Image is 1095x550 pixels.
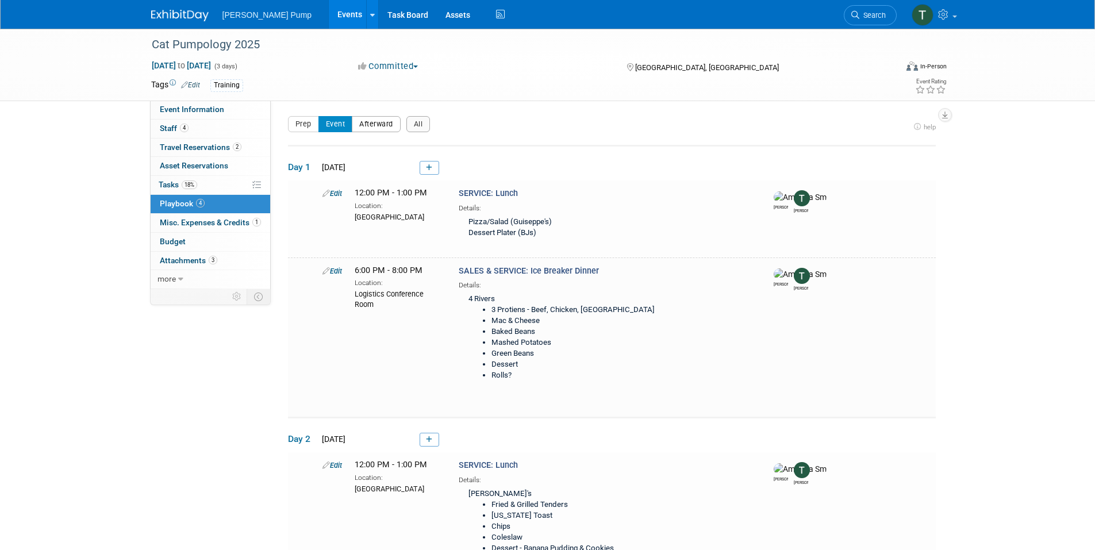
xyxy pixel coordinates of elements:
[227,289,247,304] td: Personalize Event Tab Strip
[322,267,342,275] a: Edit
[459,290,754,402] div: 4 Rivers
[180,124,189,132] span: 4
[774,191,827,203] img: Amanda Smith
[151,157,270,175] a: Asset Reservations
[288,433,317,445] span: Day 2
[829,60,947,77] div: Event Format
[920,62,947,71] div: In-Person
[176,61,187,70] span: to
[774,475,788,482] div: Amanda Smith
[210,79,243,91] div: Training
[794,284,808,291] div: Teri Beth Perkins
[794,206,808,214] div: Teri Beth Perkins
[209,256,217,264] span: 3
[252,218,261,226] span: 1
[844,5,897,25] a: Search
[318,116,353,132] button: Event
[915,79,946,84] div: Event Rating
[859,11,886,20] span: Search
[160,143,241,152] span: Travel Reservations
[247,289,270,304] td: Toggle Event Tabs
[151,252,270,270] a: Attachments3
[160,218,261,227] span: Misc. Expenses & Credits
[151,176,270,194] a: Tasks18%
[355,211,441,222] div: [GEOGRAPHIC_DATA]
[318,434,345,444] span: [DATE]
[794,478,808,486] div: Teri Beth Perkins
[774,203,788,210] div: Amanda Smith
[182,180,197,189] span: 18%
[151,10,209,21] img: ExhibitDay
[181,81,200,89] a: Edit
[355,188,427,198] span: 12:00 PM - 1:00 PM
[459,472,754,485] div: Details:
[906,61,918,71] img: Format-Inperson.png
[355,276,441,288] div: Location:
[352,116,401,132] button: Afterward
[406,116,431,132] button: All
[491,305,748,316] li: 3 Protiens - Beef, Chicken, [GEOGRAPHIC_DATA]
[322,461,342,470] a: Edit
[491,370,748,381] li: Rolls?
[159,180,197,189] span: Tasks
[635,63,779,72] span: [GEOGRAPHIC_DATA], [GEOGRAPHIC_DATA]
[196,199,205,207] span: 4
[912,4,933,26] img: Teri Beth Perkins
[151,214,270,232] a: Misc. Expenses & Credits1
[491,359,748,370] li: Dessert
[355,460,427,470] span: 12:00 PM - 1:00 PM
[491,510,748,521] li: [US_STATE] Toast
[924,123,936,131] span: help
[355,199,441,211] div: Location:
[355,471,441,483] div: Location:
[459,189,518,198] span: SERVICE: Lunch
[491,348,748,359] li: Green Beans
[160,237,186,246] span: Budget
[151,60,212,71] span: [DATE] [DATE]
[491,499,748,510] li: Fried & Grilled Tenders
[459,277,754,290] div: Details:
[151,195,270,213] a: Playbook4
[148,34,879,55] div: Cat Pumpology 2025
[151,79,200,92] td: Tags
[354,60,422,72] button: Committed
[774,463,827,475] img: Amanda Smith
[288,116,319,132] button: Prep
[322,189,342,198] a: Edit
[355,288,441,310] div: Logistics Conference Room
[355,483,441,494] div: [GEOGRAPHIC_DATA]
[160,124,189,133] span: Staff
[491,326,748,337] li: Baked Beans
[491,521,748,532] li: Chips
[151,120,270,138] a: Staff4
[491,337,748,348] li: Mashed Potatoes
[774,280,788,287] div: Amanda Smith
[459,266,599,276] span: SALES & SERVICE: Ice Breaker Dinner
[160,105,224,114] span: Event Information
[160,199,205,208] span: Playbook
[160,256,217,265] span: Attachments
[355,266,422,275] span: 6:00 PM - 8:00 PM
[157,274,176,283] span: more
[151,233,270,251] a: Budget
[459,213,754,243] div: Pizza/Salad (Guiseppe's) Dessert Plater (BJs)
[459,200,754,213] div: Details:
[459,460,518,470] span: SERVICE: Lunch
[288,161,317,174] span: Day 1
[318,163,345,172] span: [DATE]
[794,268,810,284] img: Teri Beth Perkins
[233,143,241,151] span: 2
[774,268,827,280] img: Amanda Smith
[491,532,748,543] li: Coleslaw
[491,316,748,326] li: Mac & Cheese
[151,101,270,119] a: Event Information
[151,270,270,289] a: more
[151,139,270,157] a: Travel Reservations2
[794,190,810,206] img: Teri Beth Perkins
[794,462,810,478] img: Teri Beth Perkins
[160,161,228,170] span: Asset Reservations
[222,10,312,20] span: [PERSON_NAME] Pump
[213,63,237,70] span: (3 days)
